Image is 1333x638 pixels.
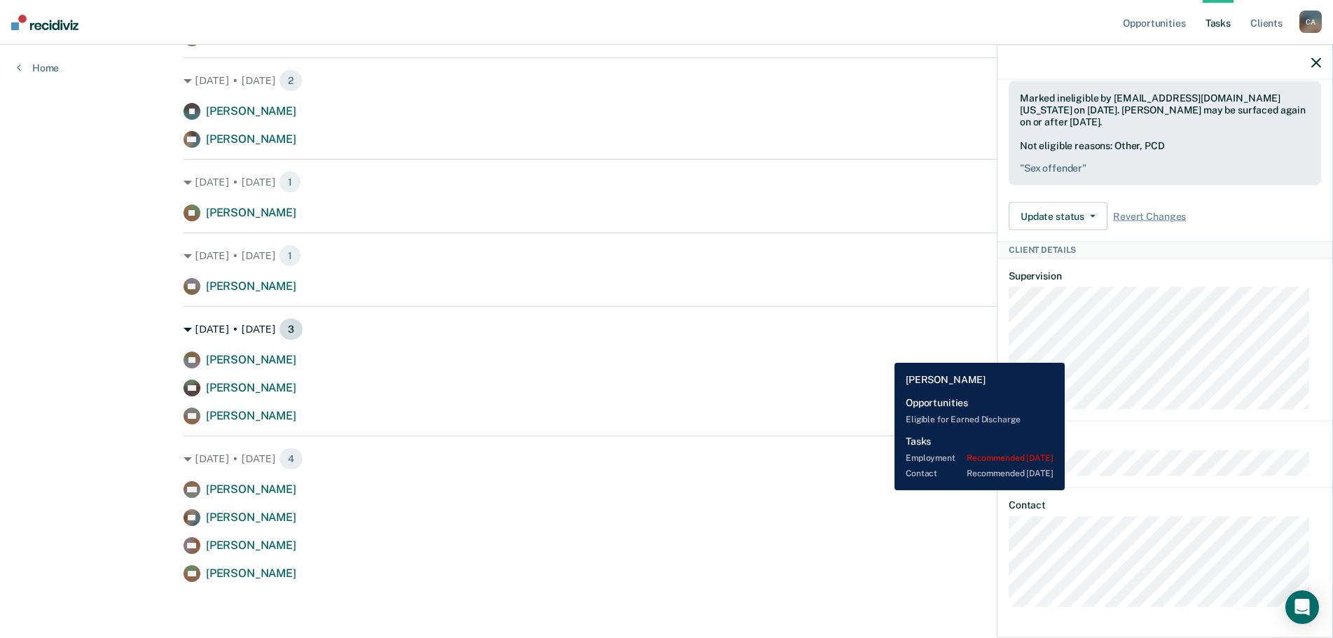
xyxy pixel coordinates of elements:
[206,483,296,496] span: [PERSON_NAME]
[1299,11,1322,33] div: C A
[1020,139,1310,174] div: Not eligible reasons: Other, PCD
[206,279,296,293] span: [PERSON_NAME]
[206,132,296,146] span: [PERSON_NAME]
[1009,499,1321,511] dt: Contact
[1009,432,1321,444] dt: Milestones
[279,69,303,92] span: 2
[997,242,1332,258] div: Client Details
[206,409,296,422] span: [PERSON_NAME]
[11,15,78,30] img: Recidiviz
[1020,92,1310,127] div: Marked ineligible by [EMAIL_ADDRESS][DOMAIN_NAME][US_STATE] on [DATE]. [PERSON_NAME] may be surfa...
[206,353,296,366] span: [PERSON_NAME]
[1020,162,1310,174] pre: " Sex offender "
[184,244,1149,267] div: [DATE] • [DATE]
[206,539,296,552] span: [PERSON_NAME]
[206,511,296,524] span: [PERSON_NAME]
[17,62,59,74] a: Home
[184,318,1149,340] div: [DATE] • [DATE]
[1009,270,1321,282] dt: Supervision
[206,381,296,394] span: [PERSON_NAME]
[1285,590,1319,624] div: Open Intercom Messenger
[206,567,296,580] span: [PERSON_NAME]
[279,171,301,193] span: 1
[184,69,1149,92] div: [DATE] • [DATE]
[1113,210,1186,222] span: Revert Changes
[279,318,303,340] span: 3
[184,171,1149,193] div: [DATE] • [DATE]
[184,448,1149,470] div: [DATE] • [DATE]
[206,104,296,118] span: [PERSON_NAME]
[1009,202,1107,230] button: Update status
[206,206,296,219] span: [PERSON_NAME]
[279,448,303,470] span: 4
[279,244,301,267] span: 1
